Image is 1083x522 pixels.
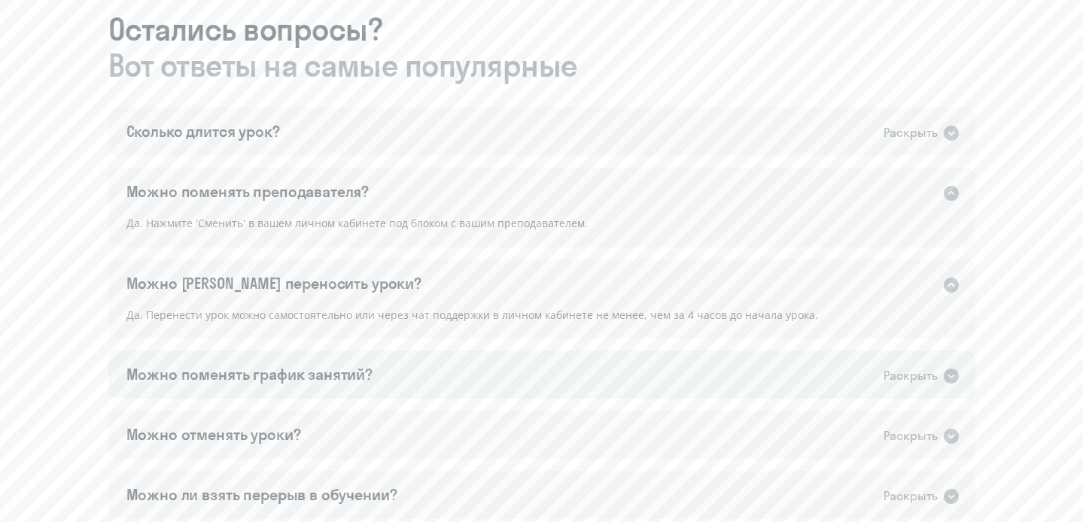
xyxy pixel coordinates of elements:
h3: Остались вопросы? [108,11,975,83]
div: Раскрыть [884,487,938,505]
span: Вот ответы на самые популярные [108,47,975,83]
div: Сколько длится урок? [126,121,280,142]
div: Да. Перенести урок можно самостоятельно или через чат поддержки в личном кабинете не менее, чем з... [108,306,975,339]
div: Раскрыть [884,366,938,385]
div: Можно поменять преподавателя? [126,181,370,202]
div: Раскрыть [884,123,938,142]
div: Раскрыть [884,426,938,445]
div: Можно отменять уроки? [126,424,301,445]
div: Можно ли взять перерыв в обучении? [126,484,397,505]
div: Можно поменять график занятий? [126,364,373,385]
div: Да. Нажмите 'Сменить' в вашем личном кабинете под блоком с вашим преподавателем. [108,214,975,247]
div: Можно [PERSON_NAME] переносить уроки? [126,273,421,294]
